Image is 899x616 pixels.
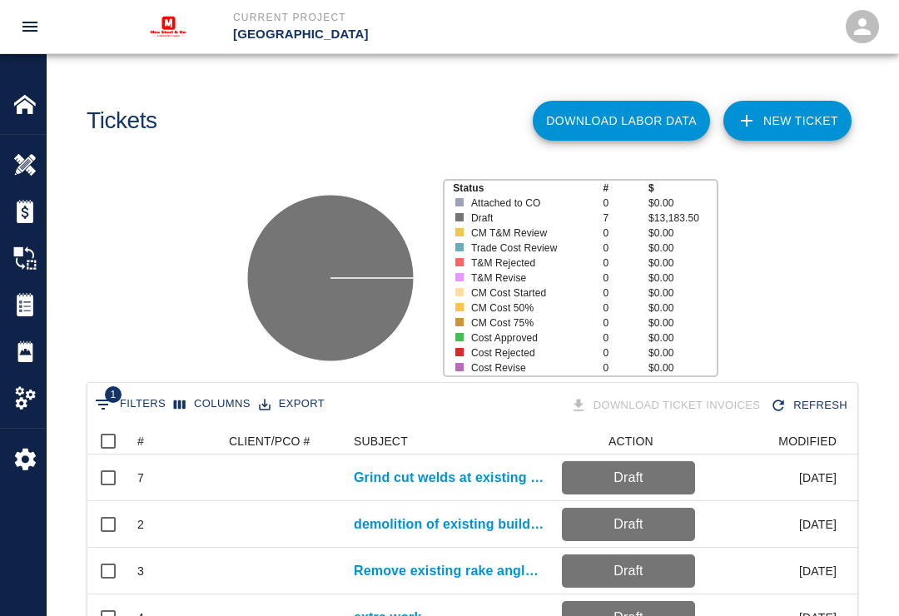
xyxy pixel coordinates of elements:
p: $0.00 [648,315,717,330]
p: 7 [603,211,648,226]
p: 0 [603,196,648,211]
span: 1 [105,386,122,403]
p: 0 [603,286,648,301]
p: CM Cost Started [471,286,590,301]
p: $0.00 [648,226,717,241]
p: Draft [471,211,590,226]
div: 3 [137,563,144,579]
button: Refresh [767,391,854,420]
p: Cost Rejected [471,345,590,360]
p: Cost Approved [471,330,590,345]
div: SUBJECT [345,428,554,455]
p: CM Cost 75% [471,315,590,330]
p: CM T&M Review [471,226,590,241]
p: 0 [603,360,648,375]
p: 0 [603,226,648,241]
p: Draft [569,514,688,534]
div: SUBJECT [354,428,408,455]
p: 0 [603,241,648,256]
p: $0.00 [648,301,717,315]
p: $0.00 [648,345,717,360]
p: # [603,181,648,196]
img: MAX Steel & Co. [137,3,200,50]
button: Export [255,391,329,417]
a: NEW TICKET [723,101,852,141]
a: Remove existing rake angle to make space for new addition... [354,561,545,581]
p: $0.00 [648,360,717,375]
button: Show filters [91,391,170,418]
button: Select columns [170,391,255,417]
div: ACTION [608,428,653,455]
p: T&M Rejected [471,256,590,271]
div: CLIENT/PCO # [221,428,345,455]
p: $0.00 [648,271,717,286]
p: Trade Cost Review [471,241,590,256]
div: # [137,428,144,455]
div: MODIFIED [778,428,837,455]
p: 0 [603,271,648,286]
div: CLIENT/PCO # [229,428,310,455]
p: T&M Revise [471,271,590,286]
p: Draft [569,561,688,581]
p: 0 [603,256,648,271]
p: $0.00 [648,256,717,271]
p: Cost Revise [471,360,590,375]
p: Draft [569,468,688,488]
div: 7 [137,469,144,486]
a: Grind cut welds at existing frame to have it ready... [354,468,545,488]
a: demolition of existing building in order to make space for the new building adition [354,514,545,534]
div: Refresh the list [767,391,854,420]
p: 0 [603,315,648,330]
p: CM Cost 50% [471,301,590,315]
button: Download Labor Data [533,101,710,141]
div: # [129,428,221,455]
p: Status [453,181,603,196]
div: Tickets download in groups of 15 [567,391,767,420]
p: $0.00 [648,241,717,256]
h1: Tickets [87,107,157,135]
p: 0 [603,330,648,345]
div: [DATE] [703,501,845,548]
p: $0.00 [648,196,717,211]
p: $13,183.50 [648,211,717,226]
div: 2 [137,516,144,533]
p: Attached to CO [471,196,590,211]
button: open drawer [10,7,50,47]
div: MODIFIED [703,428,845,455]
iframe: Chat Widget [816,536,899,616]
p: 0 [603,345,648,360]
p: [GEOGRAPHIC_DATA] [233,25,539,44]
p: 0 [603,301,648,315]
p: $0.00 [648,286,717,301]
p: $0.00 [648,330,717,345]
div: [DATE] [703,455,845,501]
div: [DATE] [703,548,845,594]
div: ACTION [554,428,703,455]
p: $ [648,181,717,196]
p: Current Project [233,10,539,25]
